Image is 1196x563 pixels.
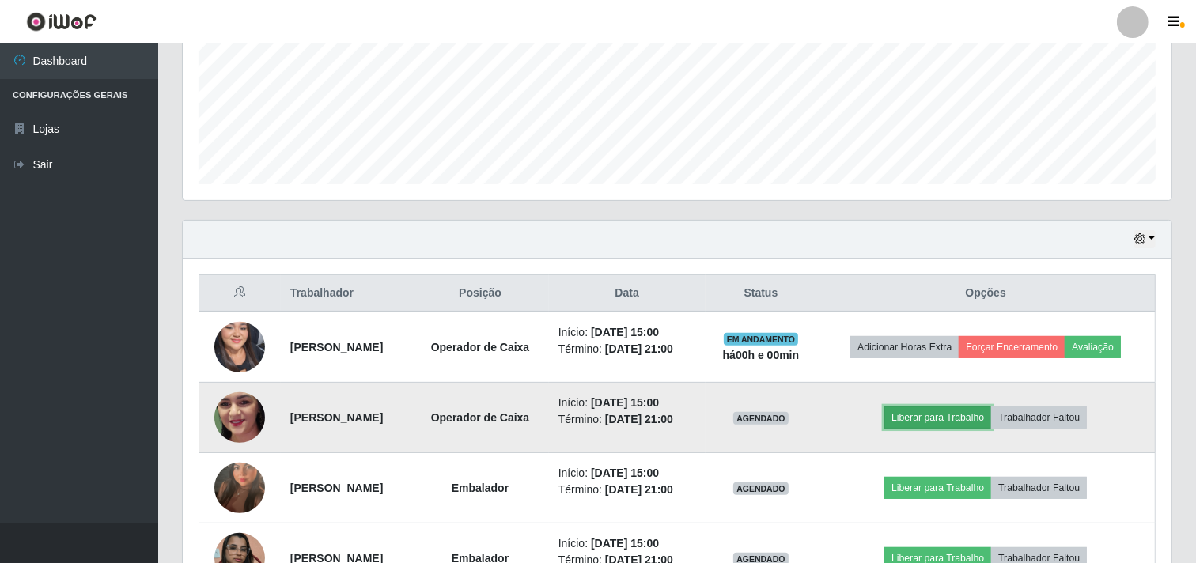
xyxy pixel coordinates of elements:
button: Liberar para Trabalho [884,406,991,429]
li: Término: [558,411,696,428]
button: Trabalhador Faltou [991,477,1087,499]
li: Início: [558,324,696,341]
strong: há 00 h e 00 min [723,349,800,361]
img: 1755967732582.jpeg [214,443,265,533]
img: CoreUI Logo [26,12,97,32]
time: [DATE] 21:00 [605,413,673,425]
button: Adicionar Horas Extra [850,336,959,358]
li: Término: [558,341,696,357]
li: Início: [558,465,696,482]
time: [DATE] 15:00 [591,396,659,409]
strong: Embalador [452,482,509,494]
th: Status [706,275,817,312]
img: 1754158372592.jpeg [214,361,265,474]
strong: Operador de Caixa [431,341,530,353]
span: AGENDADO [733,482,789,495]
strong: Operador de Caixa [431,411,530,424]
time: [DATE] 15:00 [591,537,659,550]
span: EM ANDAMENTO [724,333,799,346]
button: Forçar Encerramento [959,336,1065,358]
time: [DATE] 15:00 [591,326,659,338]
strong: [PERSON_NAME] [290,411,383,424]
img: 1750900029799.jpeg [214,293,265,402]
button: Avaliação [1065,336,1121,358]
button: Trabalhador Faltou [991,406,1087,429]
th: Posição [411,275,549,312]
time: [DATE] 15:00 [591,467,659,479]
strong: [PERSON_NAME] [290,341,383,353]
strong: [PERSON_NAME] [290,482,383,494]
li: Término: [558,482,696,498]
button: Liberar para Trabalho [884,477,991,499]
li: Início: [558,535,696,552]
th: Trabalhador [281,275,411,312]
time: [DATE] 21:00 [605,483,673,496]
span: AGENDADO [733,412,789,425]
th: Data [549,275,706,312]
li: Início: [558,395,696,411]
time: [DATE] 21:00 [605,342,673,355]
th: Opções [816,275,1155,312]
